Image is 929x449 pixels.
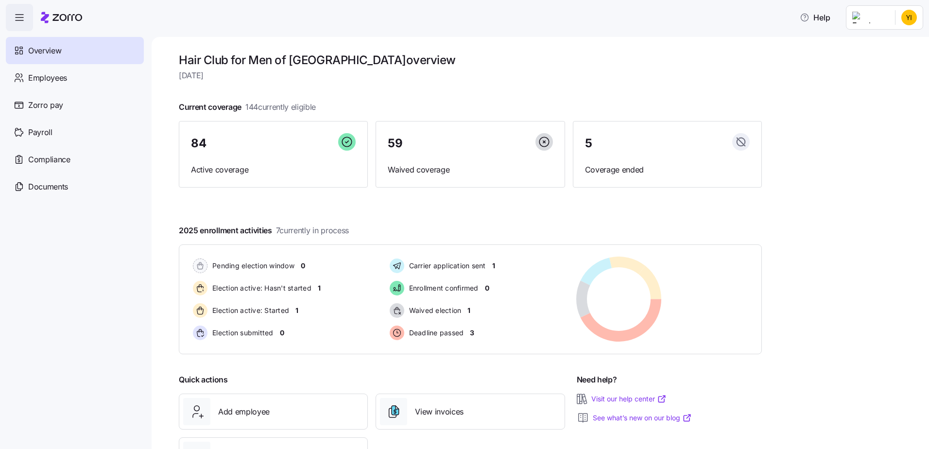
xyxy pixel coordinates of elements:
[591,394,667,404] a: Visit our help center
[901,10,917,25] img: 58bf486cf3c66a19402657e6b7d52db7
[406,306,462,315] span: Waived election
[415,406,464,418] span: View invoices
[280,328,284,338] span: 0
[28,126,52,138] span: Payroll
[467,306,470,315] span: 1
[6,64,144,91] a: Employees
[792,8,838,27] button: Help
[406,283,479,293] span: Enrollment confirmed
[593,413,692,423] a: See what’s new on our blog
[585,138,592,149] span: 5
[209,283,311,293] span: Election active: Hasn't started
[209,328,274,338] span: Election submitted
[28,181,68,193] span: Documents
[470,328,474,338] span: 3
[388,164,552,176] span: Waived coverage
[245,101,316,113] span: 144 currently eligible
[800,12,830,23] span: Help
[6,91,144,119] a: Zorro pay
[301,261,305,271] span: 0
[179,69,762,82] span: [DATE]
[218,406,270,418] span: Add employee
[209,261,294,271] span: Pending election window
[179,374,228,386] span: Quick actions
[179,101,316,113] span: Current coverage
[179,224,349,237] span: 2025 enrollment activities
[295,306,298,315] span: 1
[191,138,206,149] span: 84
[406,328,464,338] span: Deadline passed
[28,99,63,111] span: Zorro pay
[492,261,495,271] span: 1
[585,164,750,176] span: Coverage ended
[406,261,486,271] span: Carrier application sent
[6,119,144,146] a: Payroll
[852,12,887,23] img: Employer logo
[276,224,349,237] span: 7 currently in process
[6,173,144,200] a: Documents
[6,146,144,173] a: Compliance
[388,138,402,149] span: 59
[28,45,61,57] span: Overview
[179,52,762,68] h1: Hair Club for Men of [GEOGRAPHIC_DATA] overview
[191,164,356,176] span: Active coverage
[209,306,289,315] span: Election active: Started
[28,154,70,166] span: Compliance
[485,283,489,293] span: 0
[577,374,617,386] span: Need help?
[28,72,67,84] span: Employees
[318,283,321,293] span: 1
[6,37,144,64] a: Overview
